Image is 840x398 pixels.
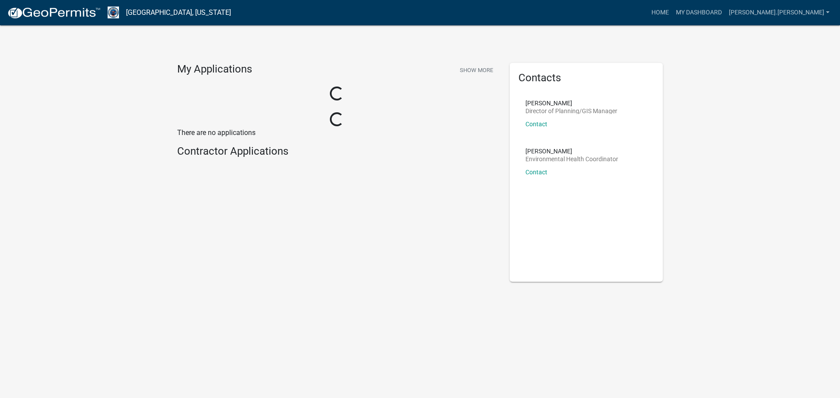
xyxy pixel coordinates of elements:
h4: My Applications [177,63,252,76]
p: [PERSON_NAME] [525,100,617,106]
wm-workflow-list-section: Contractor Applications [177,145,497,161]
a: My Dashboard [672,4,725,21]
a: [GEOGRAPHIC_DATA], [US_STATE] [126,5,231,20]
h4: Contractor Applications [177,145,497,158]
a: Home [648,4,672,21]
p: Director of Planning/GIS Manager [525,108,617,114]
a: Contact [525,169,547,176]
p: Environmental Health Coordinator [525,156,618,162]
a: Contact [525,121,547,128]
a: [PERSON_NAME].[PERSON_NAME] [725,4,833,21]
h5: Contacts [518,72,654,84]
img: Henry County, Iowa [108,7,119,18]
p: [PERSON_NAME] [525,148,618,154]
p: There are no applications [177,128,497,138]
button: Show More [456,63,497,77]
